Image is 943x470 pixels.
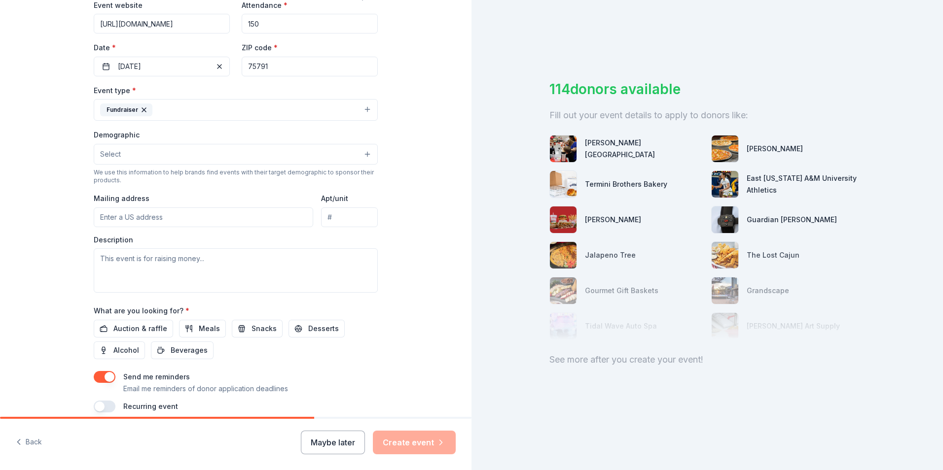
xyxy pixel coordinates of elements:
div: Fundraiser [100,103,152,116]
button: Snacks [232,320,283,337]
label: Send me reminders [123,372,190,381]
label: Recurring event [123,402,178,410]
span: Desserts [308,323,339,335]
div: [PERSON_NAME] [585,214,641,226]
input: Enter a US address [94,207,313,227]
input: https://www... [94,14,230,34]
label: Attendance [242,0,288,10]
div: Fill out your event details to apply to donors like: [549,107,865,123]
span: Meals [199,323,220,335]
div: 114 donors available [549,79,865,100]
button: Back [16,432,42,453]
label: Demographic [94,130,140,140]
span: Auction & raffle [113,323,167,335]
img: photo for Mazzio's [712,135,738,162]
input: 12345 (U.S. only) [242,57,378,76]
span: Snacks [252,323,277,335]
div: Guardian [PERSON_NAME] [747,214,837,226]
div: See more after you create your event! [549,352,865,368]
label: Mailing address [94,194,149,203]
div: [PERSON_NAME][GEOGRAPHIC_DATA] [585,137,703,161]
label: Event type [94,86,136,96]
button: Select [94,144,378,165]
img: photo for East Texas A&M University Athletics [712,171,738,198]
p: Email me reminders of donor application deadlines [123,383,288,395]
span: Select [100,148,121,160]
button: [DATE] [94,57,230,76]
input: # [321,207,378,227]
label: What are you looking for? [94,306,189,316]
button: Meals [179,320,226,337]
label: Apt/unit [321,194,348,203]
span: Beverages [171,344,208,356]
label: Event website [94,0,143,10]
img: photo for Portillo's [550,206,577,233]
div: [PERSON_NAME] [747,143,803,155]
button: Auction & raffle [94,320,173,337]
div: Termini Brothers Bakery [585,178,667,190]
img: photo for Guardian Angel Device [712,206,738,233]
button: Desserts [289,320,345,337]
label: Description [94,235,133,245]
div: We use this information to help brands find events with their target demographic to sponsor their... [94,168,378,184]
button: Maybe later [301,431,365,454]
label: Date [94,43,230,53]
div: East [US_STATE] A&M University Athletics [747,172,865,196]
button: Fundraiser [94,99,378,121]
button: Alcohol [94,341,145,359]
span: Alcohol [113,344,139,356]
label: ZIP code [242,43,278,53]
button: Beverages [151,341,214,359]
img: photo for Termini Brothers Bakery [550,171,577,198]
input: 20 [242,14,378,34]
img: photo for Dr Pepper Museum [550,135,577,162]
